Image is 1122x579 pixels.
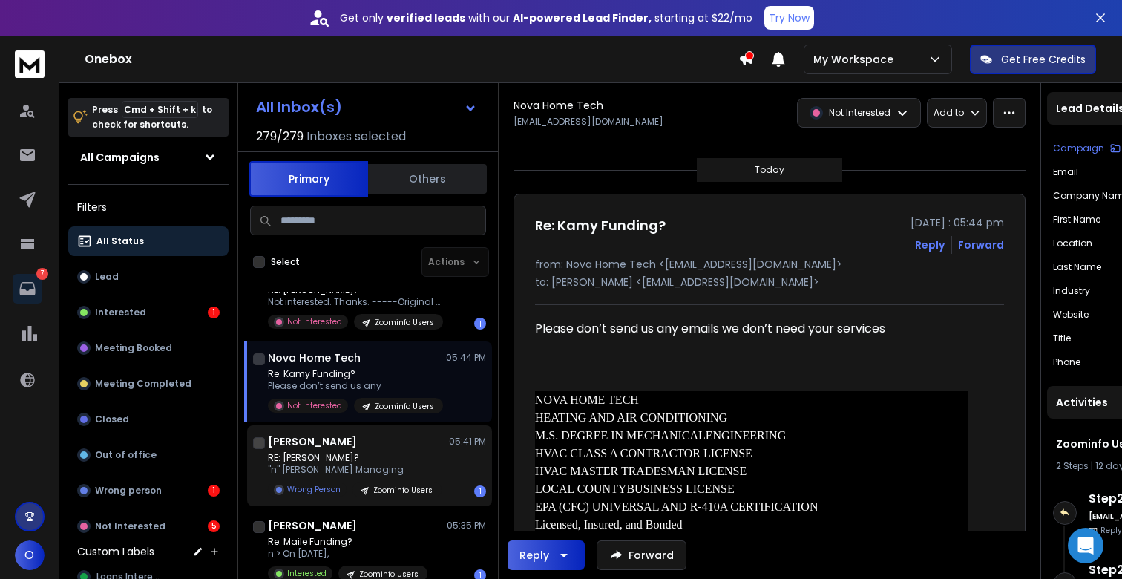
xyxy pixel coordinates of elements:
span: HVAC CLASS A CONTRACTOR LICENSE [535,447,752,459]
p: Wrong Person [287,484,341,495]
span: BUSINESS LICENSE [535,482,735,495]
span: ENGINEERING [706,429,786,442]
p: Campaign [1053,143,1104,154]
p: First Name [1053,214,1100,226]
p: Zoominfo Users [375,317,434,328]
span: M.S. DEGREE IN MECHANICAL [535,429,706,442]
label: Select [271,256,300,268]
p: Interested [95,307,146,318]
span: HVAC MASTER TRADESMAN LICENSE [535,465,747,477]
p: All Status [96,235,144,247]
div: 1 [474,485,486,497]
p: Get only with our starting at $22/mo [340,10,752,25]
p: Meeting Booked [95,342,172,354]
p: Lead [95,271,119,283]
p: My Workspace [813,52,899,67]
p: Not Interested [829,107,890,119]
p: to: [PERSON_NAME] <[EMAIL_ADDRESS][DOMAIN_NAME]> [535,275,1004,289]
div: Open Intercom Messenger [1068,528,1103,563]
p: Add to [934,107,964,119]
p: Please don’t send us any [268,380,443,392]
p: Interested [287,568,327,579]
span: LOCAL COUNTY [535,482,626,495]
button: Primary [249,161,368,197]
button: Others [368,163,487,195]
h3: Custom Labels [77,544,154,559]
p: website [1053,309,1089,321]
p: title [1053,333,1071,344]
p: Not Interested [287,400,342,411]
p: from: Nova Home Tech <[EMAIL_ADDRESS][DOMAIN_NAME]> [535,257,1004,272]
button: Forward [597,540,686,570]
p: Not interested. Thanks. -----Original Message----- [268,296,446,308]
span: Cmd + Shift + k [122,101,198,118]
p: Not Interested [287,316,342,327]
button: Reply [508,540,585,570]
h3: Filters [68,197,229,217]
button: Meeting Completed [68,369,229,399]
span: NOVA HOME TECH [535,393,639,406]
h1: All Campaigns [80,150,160,165]
button: Campaign [1053,143,1121,154]
h3: Inboxes selected [306,128,406,145]
p: Meeting Completed [95,378,191,390]
button: All Inbox(s) [244,92,489,122]
button: Reply [915,238,945,252]
p: Last Name [1053,261,1101,273]
span: 279 / 279 [256,128,304,145]
strong: verified leads [387,10,465,25]
p: 7 [36,268,48,280]
strong: AI-powered Lead Finder, [513,10,652,25]
button: Get Free Credits [970,45,1096,74]
p: "n" [PERSON_NAME] Managing [268,464,442,476]
p: Try Now [769,10,810,25]
button: All Status [68,226,229,256]
div: Forward [958,238,1004,252]
p: location [1053,238,1092,249]
div: 5 [208,520,220,532]
p: 05:41 PM [449,436,486,448]
p: Email [1053,166,1078,178]
p: Press to check for shortcuts. [92,102,212,132]
span: 2 Steps [1056,459,1089,472]
p: [EMAIL_ADDRESS][DOMAIN_NAME] [514,116,663,128]
p: Zoominfo Users [373,485,433,496]
h1: Re: Kamy Funding? [535,215,666,236]
p: 05:35 PM [447,520,486,531]
button: Lead [68,262,229,292]
p: [DATE] : 05:44 pm [911,215,1004,230]
button: Wrong person1 [68,476,229,506]
p: Re: Kamy Funding? [268,368,443,380]
span: EPA (CFC) UNIVERSAL AND R-410A CERTIFICATION [535,500,818,513]
h1: All Inbox(s) [256,99,342,114]
button: Not Interested5 [68,511,229,541]
h1: Nova Home Tech [514,98,603,113]
span: Licensed, Insured, and Bonded [535,518,683,531]
p: Out of office [95,449,157,461]
button: Closed [68,405,229,434]
img: logo [15,50,45,78]
div: 1 [474,318,486,330]
button: Meeting Booked [68,333,229,363]
div: 1 [208,485,220,497]
a: 7 [13,274,42,304]
p: Get Free Credits [1001,52,1086,67]
h1: Onebox [85,50,738,68]
p: Phone [1053,356,1080,368]
p: Re: Maile Funding? [268,536,427,548]
div: 1 [208,307,220,318]
div: Reply [519,548,549,563]
p: Zoominfo Users [375,401,434,412]
p: 05:44 PM [446,352,486,364]
button: O [15,540,45,570]
button: All Campaigns [68,143,229,172]
button: Out of office [68,440,229,470]
p: Closed [95,413,129,425]
p: Wrong person [95,485,162,497]
p: industry [1053,285,1090,297]
p: RE: [PERSON_NAME]? [268,452,442,464]
p: n > On [DATE], [268,548,427,560]
h1: [PERSON_NAME] [268,434,357,449]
